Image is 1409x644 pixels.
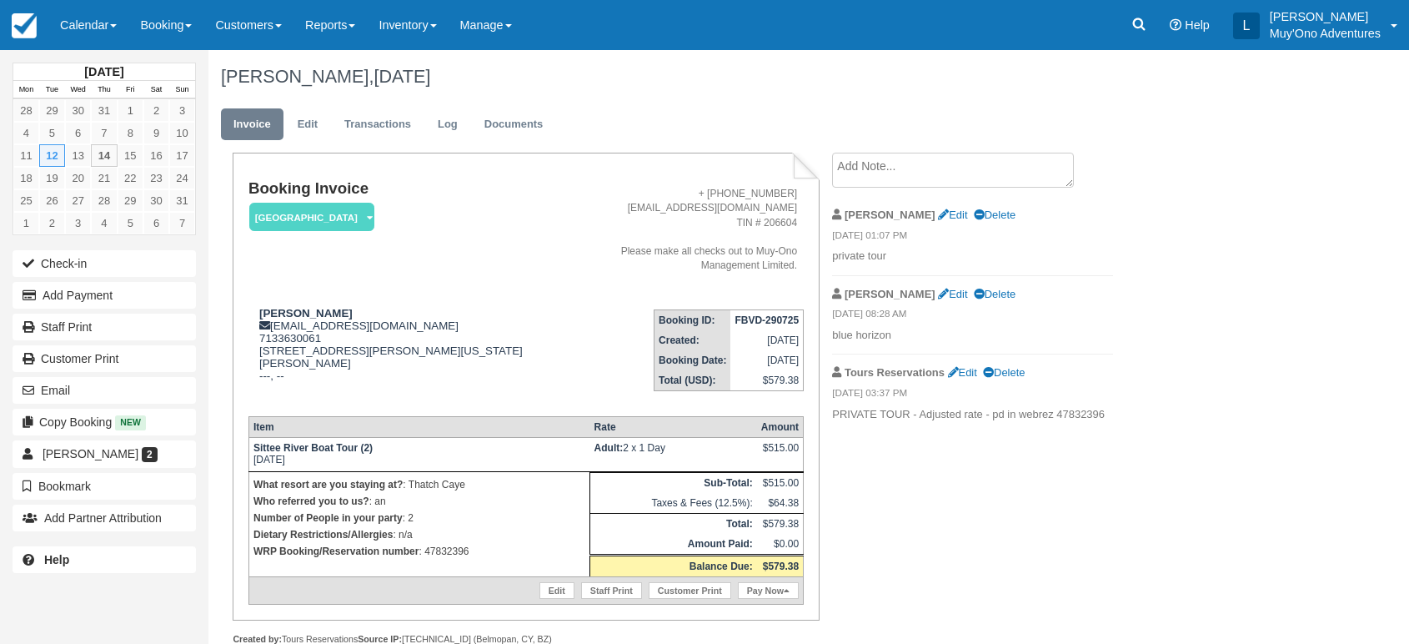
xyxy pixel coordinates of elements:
a: 26 [39,189,65,212]
a: 7 [169,212,195,234]
a: 18 [13,167,39,189]
a: 20 [65,167,91,189]
a: Pay Now [738,582,799,599]
p: : n/a [253,526,585,543]
h1: Booking Invoice [248,180,556,198]
strong: [DATE] [84,65,123,78]
a: 30 [143,189,169,212]
div: $515.00 [761,442,799,467]
th: Total (USD): [654,370,731,391]
p: Muy'Ono Adventures [1270,25,1381,42]
address: + [PHONE_NUMBER] [EMAIL_ADDRESS][DOMAIN_NAME] TIN # 206604 Please make all checks out to Muy-Ono ... [563,187,797,273]
span: New [115,415,146,430]
p: private tour [832,249,1113,264]
a: 16 [143,144,169,167]
strong: [PERSON_NAME] [259,307,353,319]
em: [DATE] 03:37 PM [832,386,1113,405]
strong: Tours Reservations [845,366,945,379]
div: [EMAIL_ADDRESS][DOMAIN_NAME] 7133630061 [STREET_ADDRESS][PERSON_NAME][US_STATE][PERSON_NAME] ---, -- [248,307,556,403]
h1: [PERSON_NAME], [221,67,1253,87]
a: 25 [13,189,39,212]
a: 11 [13,144,39,167]
a: 4 [13,122,39,144]
td: [DATE] [730,330,803,350]
a: Edit [938,288,967,300]
button: Bookmark [13,473,196,500]
span: Help [1185,18,1210,32]
th: Tue [39,81,65,99]
a: 14 [91,144,117,167]
a: 28 [13,99,39,122]
a: Edit [539,582,574,599]
th: Sun [169,81,195,99]
em: [GEOGRAPHIC_DATA] [249,203,374,232]
th: Rate [590,417,757,438]
button: Add Payment [13,282,196,309]
a: 6 [65,122,91,144]
a: 1 [118,99,143,122]
a: 29 [118,189,143,212]
a: [PERSON_NAME] 2 [13,440,196,467]
p: : Thatch Caye [253,476,585,493]
a: 24 [169,167,195,189]
a: 29 [39,99,65,122]
th: Item [248,417,589,438]
th: Amount Paid: [590,534,757,556]
img: checkfront-main-nav-mini-logo.png [12,13,37,38]
i: Help [1170,19,1181,31]
a: Delete [983,366,1025,379]
strong: Source IP: [358,634,402,644]
a: 31 [169,189,195,212]
a: 2 [39,212,65,234]
a: 27 [65,189,91,212]
a: 6 [143,212,169,234]
a: 5 [118,212,143,234]
p: PRIVATE TOUR - Adjusted rate - pd in webrez 47832396 [832,407,1113,423]
th: Sat [143,81,169,99]
strong: $579.38 [763,561,799,572]
a: 8 [118,122,143,144]
a: Transactions [332,108,424,141]
a: 3 [169,99,195,122]
strong: Number of People in your party [253,512,403,524]
a: 2 [143,99,169,122]
strong: Created by: [233,634,282,644]
em: [DATE] 01:07 PM [832,229,1113,247]
th: Mon [13,81,39,99]
th: Sub-Total: [590,473,757,494]
th: Booking Date: [654,350,731,370]
td: Taxes & Fees (12.5%): [590,493,757,514]
td: [DATE] [730,350,803,370]
th: Total: [590,514,757,535]
strong: Adult [594,442,624,454]
a: Edit [285,108,330,141]
a: 12 [39,144,65,167]
p: : an [253,493,585,510]
a: Edit [938,209,967,221]
th: Balance Due: [590,556,757,577]
a: Help [13,546,196,573]
a: Log [425,108,470,141]
strong: What resort are you staying at? [253,479,403,491]
a: 3 [65,212,91,234]
a: Documents [472,108,556,141]
td: $579.38 [730,370,803,391]
a: 13 [65,144,91,167]
a: 4 [91,212,117,234]
strong: [PERSON_NAME] [845,209,935,221]
button: Copy Booking New [13,409,196,435]
div: L [1233,13,1260,39]
a: Customer Print [13,345,196,372]
p: : 47832396 [253,543,585,560]
a: 19 [39,167,65,189]
strong: Dietary Restrictions/Allergies [253,529,393,541]
a: Delete [974,288,1015,300]
a: 5 [39,122,65,144]
button: Check-in [13,250,196,277]
th: Fri [118,81,143,99]
th: Booking ID: [654,310,731,331]
a: 15 [118,144,143,167]
a: 10 [169,122,195,144]
th: Thu [91,81,117,99]
strong: FBVD-290725 [735,314,799,326]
